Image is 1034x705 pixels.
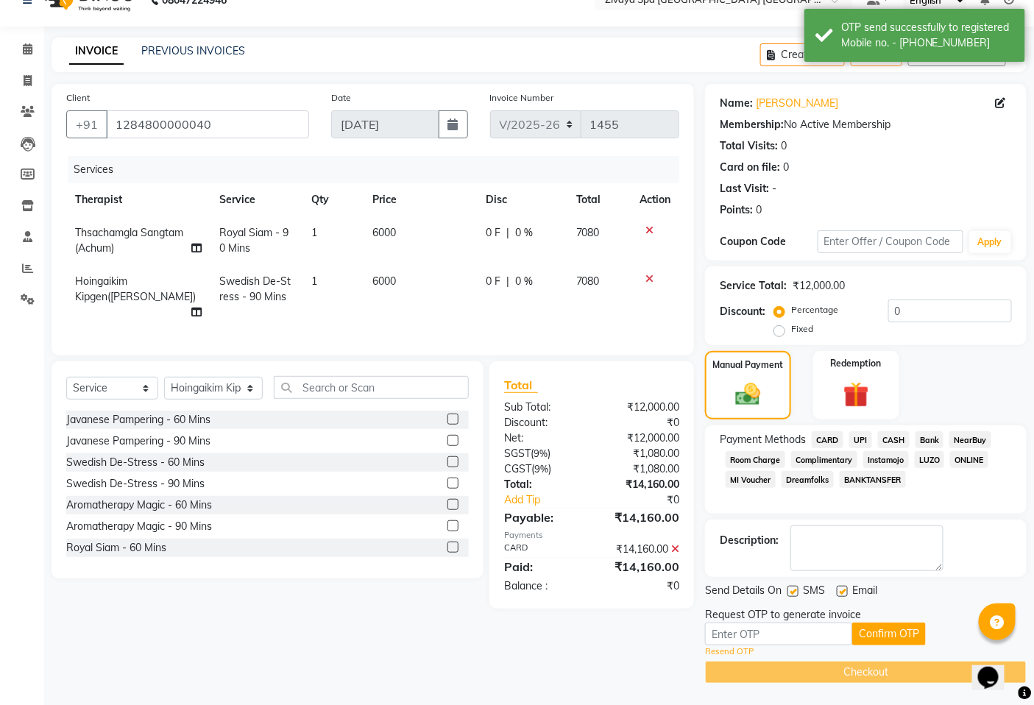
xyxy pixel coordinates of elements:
[812,431,843,448] span: CARD
[592,446,690,461] div: ₹1,080.00
[720,117,1012,132] div: No Active Membership
[772,181,776,196] div: -
[66,110,107,138] button: +91
[66,476,205,492] div: Swedish De-Stress - 90 Mins
[504,447,531,460] span: SGST
[720,234,817,249] div: Coupon Code
[720,138,778,154] div: Total Visits:
[950,451,988,468] span: ONLINE
[490,91,554,104] label: Invoice Number
[720,533,779,548] div: Description:
[493,477,592,492] div: Total:
[592,558,690,575] div: ₹14,160.00
[863,451,909,468] span: Instamojo
[302,183,364,216] th: Qty
[66,455,205,470] div: Swedish De-Stress - 60 Mins
[311,274,317,288] span: 1
[713,358,784,372] label: Manual Payment
[576,226,600,239] span: 7080
[210,183,302,216] th: Service
[592,477,690,492] div: ₹14,160.00
[66,433,210,449] div: Javanese Pampering - 90 Mins
[478,183,567,216] th: Disc
[631,183,679,216] th: Action
[791,303,838,316] label: Percentage
[507,274,510,289] span: |
[592,509,690,526] div: ₹14,160.00
[486,225,501,241] span: 0 F
[493,578,592,594] div: Balance :
[781,138,787,154] div: 0
[720,181,769,196] div: Last Visit:
[493,558,592,575] div: Paid:
[576,274,600,288] span: 7080
[705,583,782,601] span: Send Details On
[949,431,991,448] span: NearBuy
[756,96,838,111] a: [PERSON_NAME]
[916,431,944,448] span: Bank
[69,38,124,65] a: INVOICE
[835,379,877,411] img: _gift.svg
[726,471,776,488] span: MI Voucher
[726,451,785,468] span: Room Charge
[504,378,538,393] span: Total
[486,274,501,289] span: 0 F
[493,509,592,526] div: Payable:
[720,117,784,132] div: Membership:
[791,451,857,468] span: Complimentary
[728,380,768,409] img: _cash.svg
[972,646,1019,690] iframe: chat widget
[705,623,852,645] input: Enter OTP
[592,400,690,415] div: ₹12,000.00
[840,471,906,488] span: BANKTANSFER
[849,431,872,448] span: UPI
[66,519,212,534] div: Aromatherapy Magic - 90 Mins
[783,160,789,175] div: 0
[66,91,90,104] label: Client
[66,497,212,513] div: Aromatherapy Magic - 60 Mins
[878,431,910,448] span: CASH
[75,226,183,255] span: Thsachamgla Sangtam (Achum)
[66,540,166,556] div: Royal Siam - 60 Mins
[219,226,288,255] span: Royal Siam - 90 Mins
[493,415,592,431] div: Discount:
[493,400,592,415] div: Sub Total:
[141,44,245,57] a: PREVIOUS INVOICES
[364,183,478,216] th: Price
[791,322,813,336] label: Fixed
[592,542,690,557] div: ₹14,160.00
[760,43,845,66] button: Create New
[504,529,679,542] div: Payments
[493,431,592,446] div: Net:
[720,160,780,175] div: Card on file:
[756,202,762,218] div: 0
[592,431,690,446] div: ₹12,000.00
[720,96,753,111] div: Name:
[592,461,690,477] div: ₹1,080.00
[852,623,926,645] button: Confirm OTP
[75,274,196,303] span: Hoingaikim Kipgen([PERSON_NAME])
[311,226,317,239] span: 1
[720,202,753,218] div: Points:
[720,278,787,294] div: Service Total:
[106,110,309,138] input: Search by Name/Mobile/Email/Code
[831,357,882,370] label: Redemption
[493,542,592,557] div: CARD
[534,447,548,459] span: 9%
[66,183,210,216] th: Therapist
[720,304,765,319] div: Discount:
[331,91,351,104] label: Date
[592,415,690,431] div: ₹0
[534,463,548,475] span: 9%
[818,230,963,253] input: Enter Offer / Coupon Code
[504,462,531,475] span: CGST
[507,225,510,241] span: |
[516,225,534,241] span: 0 %
[705,607,861,623] div: Request OTP to generate invoice
[516,274,534,289] span: 0 %
[782,471,834,488] span: Dreamfolks
[793,278,845,294] div: ₹12,000.00
[68,156,690,183] div: Services
[274,376,469,399] input: Search or Scan
[841,20,1014,51] div: OTP send successfully to registered Mobile no. - 911284800000040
